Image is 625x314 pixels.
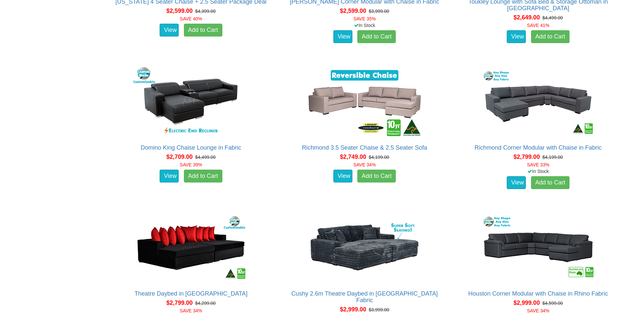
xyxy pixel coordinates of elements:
del: $4,499.00 [542,15,563,20]
a: Cushy 2.6m Theatre Daybed in [GEOGRAPHIC_DATA] Fabric [291,290,438,303]
div: In Stock [281,22,448,29]
img: Domino King Chaise Lounge in Fabric [132,65,250,138]
font: SAVE 34% [180,308,202,313]
span: $2,999.00 [514,300,540,306]
del: $3,999.00 [369,9,389,14]
span: $2,709.00 [166,154,192,160]
font: SAVE 34% [353,162,376,167]
img: Theatre Daybed in Fabric [132,211,250,284]
del: $4,199.00 [542,155,563,160]
div: In Stock [455,168,621,175]
del: $4,299.00 [195,301,215,306]
img: Richmond 3.5 Seater Chaise & 2.5 Seater Sofa [305,65,424,138]
a: Add to Cart [357,170,396,183]
a: Add to Cart [184,170,222,183]
a: Add to Cart [357,30,396,43]
del: $4,199.00 [369,155,389,160]
a: View [333,30,352,43]
del: $4,499.00 [195,155,215,160]
span: $2,999.00 [340,306,366,313]
a: View [507,30,526,43]
del: $4,399.00 [195,9,215,14]
a: View [160,170,179,183]
font: SAVE 35% [353,16,376,21]
img: Cushy 2.6m Theatre Daybed in Jumbo Cord Fabric [305,211,424,284]
a: Add to Cart [184,24,222,37]
a: Richmond 3.5 Seater Chaise & 2.5 Seater Sofa [302,144,427,151]
img: Richmond Corner Modular with Chaise in Fabric [479,65,597,138]
span: $2,599.00 [166,8,192,14]
span: $2,649.00 [514,14,540,21]
span: $2,599.00 [340,8,366,14]
font: SAVE 40% [180,16,202,21]
a: View [333,170,352,183]
span: $2,749.00 [340,154,366,160]
del: $3,999.00 [369,307,389,312]
a: Richmond Corner Modular with Chaise in Fabric [475,144,602,151]
a: Theatre Daybed in [GEOGRAPHIC_DATA] [134,290,247,297]
a: Add to Cart [531,30,569,43]
a: Add to Cart [531,176,569,189]
font: SAVE 33% [527,162,549,167]
img: Houston Corner Modular with Chaise in Rhino Fabric [479,211,597,284]
span: $2,799.00 [166,300,192,306]
a: Domino King Chaise Lounge in Fabric [141,144,241,151]
span: $2,799.00 [514,154,540,160]
a: View [507,176,526,189]
font: SAVE 34% [527,308,549,313]
a: Houston Corner Modular with Chaise in Rhino Fabric [468,290,608,297]
a: View [160,24,179,37]
del: $4,599.00 [542,301,563,306]
font: SAVE 41% [527,23,549,28]
font: SAVE 39% [180,162,202,167]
